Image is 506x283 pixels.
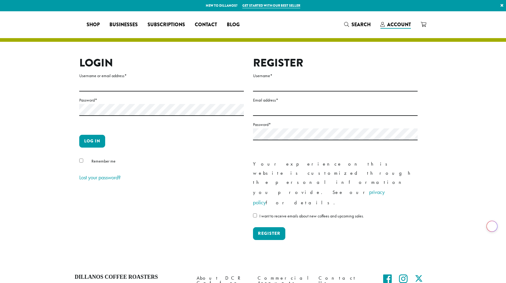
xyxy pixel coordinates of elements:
span: Contact [195,21,217,29]
label: Password [253,121,418,128]
a: privacy policy [253,188,385,206]
span: I want to receive emails about new coffees and upcoming sales. [259,213,364,219]
button: Register [253,227,285,240]
a: Lost your password? [79,174,121,181]
label: Username or email address [79,72,244,80]
span: Search [351,21,371,28]
h2: Login [79,56,244,70]
span: Subscriptions [148,21,185,29]
a: Shop [82,20,105,30]
span: Blog [227,21,240,29]
h4: Dillanos Coffee Roasters [75,274,187,281]
h2: Register [253,56,418,70]
a: Get started with our best seller [242,3,300,8]
span: Businesses [109,21,138,29]
span: Remember me [91,158,116,164]
p: Your experience on this website is customized through the personal information you provide. See o... [253,159,418,208]
input: I want to receive emails about new coffees and upcoming sales. [253,213,257,217]
label: Password [79,96,244,104]
span: Shop [87,21,100,29]
label: Username [253,72,418,80]
button: Log in [79,135,105,148]
label: Email address [253,96,418,104]
a: Search [339,20,376,30]
span: Account [387,21,411,28]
